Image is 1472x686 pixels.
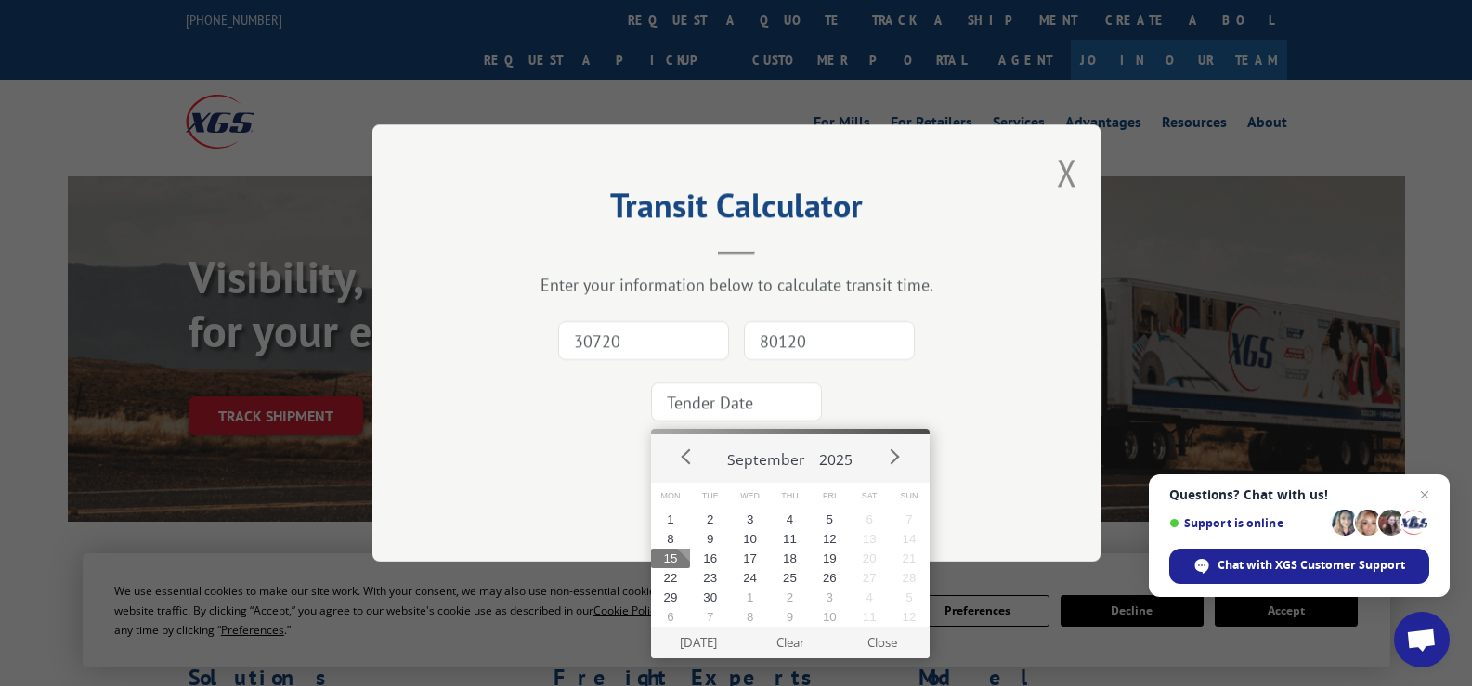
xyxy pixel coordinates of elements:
button: 7 [690,607,730,627]
button: 2025 [812,434,860,477]
span: Sat [850,483,890,510]
span: Close chat [1413,484,1436,506]
button: 3 [810,588,850,607]
button: 19 [810,549,850,568]
button: Next [879,443,907,471]
div: Enter your information below to calculate transit time. [465,274,1008,295]
span: Sun [890,483,930,510]
button: 26 [810,568,850,588]
div: Open chat [1394,612,1450,667]
button: 28 [890,568,930,588]
button: 16 [690,549,730,568]
button: 10 [730,529,770,549]
button: 8 [651,529,691,549]
input: Dest. Zip [744,321,915,360]
button: September [720,434,812,477]
h2: Transit Calculator [465,192,1008,227]
button: 11 [850,607,890,627]
span: Thu [770,483,810,510]
button: 23 [690,568,730,588]
button: 14 [890,529,930,549]
span: Support is online [1169,516,1325,530]
span: Tue [690,483,730,510]
span: Wed [730,483,770,510]
span: Chat with XGS Customer Support [1218,557,1405,574]
button: 9 [770,607,810,627]
input: Tender Date [651,382,822,421]
button: 10 [810,607,850,627]
button: Close modal [1057,148,1077,197]
button: 9 [690,529,730,549]
button: 4 [770,510,810,529]
button: Clear [744,627,836,658]
button: 6 [850,510,890,529]
button: 4 [850,588,890,607]
button: 22 [651,568,691,588]
button: 12 [810,529,850,549]
button: 7 [890,510,930,529]
button: 17 [730,549,770,568]
span: Fri [810,483,850,510]
button: 2 [770,588,810,607]
button: 1 [730,588,770,607]
span: Mon [651,483,691,510]
button: 1 [651,510,691,529]
button: 2 [690,510,730,529]
button: 25 [770,568,810,588]
button: 13 [850,529,890,549]
button: 11 [770,529,810,549]
span: Questions? Chat with us! [1169,487,1429,502]
button: 8 [730,607,770,627]
button: 27 [850,568,890,588]
button: [DATE] [652,627,744,658]
button: 3 [730,510,770,529]
button: 29 [651,588,691,607]
button: 24 [730,568,770,588]
div: Chat with XGS Customer Support [1169,549,1429,584]
button: 6 [651,607,691,627]
button: 18 [770,549,810,568]
button: 5 [890,588,930,607]
button: 15 [651,549,691,568]
button: 5 [810,510,850,529]
button: 20 [850,549,890,568]
button: Close [836,627,928,658]
input: Origin Zip [558,321,729,360]
button: 21 [890,549,930,568]
button: Prev [673,443,701,471]
button: 12 [890,607,930,627]
button: 30 [690,588,730,607]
